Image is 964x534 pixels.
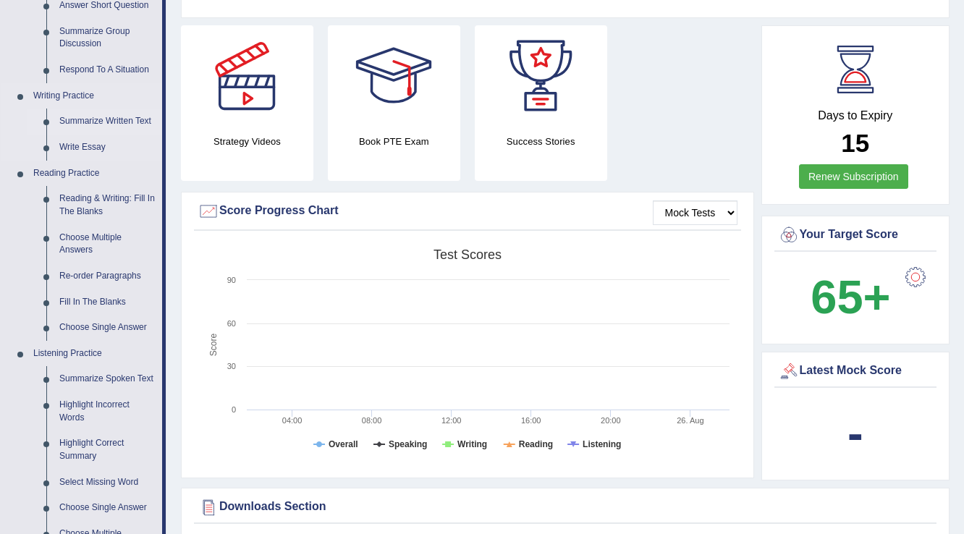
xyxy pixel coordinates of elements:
tspan: Test scores [434,247,502,262]
a: Select Missing Word [53,470,162,496]
a: Choose Multiple Answers [53,225,162,263]
a: Listening Practice [27,341,162,367]
a: Fill In The Blanks [53,289,162,315]
b: 15 [841,129,869,157]
a: Re-order Paragraphs [53,263,162,289]
h4: Days to Expiry [778,109,934,122]
text: 16:00 [521,416,541,425]
a: Write Essay [53,135,162,161]
div: Downloads Section [198,496,933,518]
a: Highlight Correct Summary [53,431,162,469]
a: Summarize Written Text [53,109,162,135]
tspan: Score [208,334,219,357]
tspan: Reading [519,439,553,449]
a: Writing Practice [27,83,162,109]
a: Renew Subscription [799,164,908,189]
h4: Book PTE Exam [328,134,460,149]
a: Choose Single Answer [53,315,162,341]
a: Summarize Group Discussion [53,19,162,57]
h4: Strategy Videos [181,134,313,149]
tspan: Listening [583,439,621,449]
text: 60 [227,319,236,328]
a: Respond To A Situation [53,57,162,83]
a: Choose Single Answer [53,495,162,521]
div: Score Progress Chart [198,200,737,222]
text: 20:00 [601,416,621,425]
text: 04:00 [282,416,303,425]
a: Highlight Incorrect Words [53,392,162,431]
h4: Success Stories [475,134,607,149]
div: Latest Mock Score [778,360,934,382]
tspan: Speaking [389,439,427,449]
div: Your Target Score [778,224,934,246]
b: 65+ [811,271,890,323]
tspan: 26. Aug [677,416,703,425]
text: 90 [227,276,236,284]
a: Summarize Spoken Text [53,366,162,392]
text: 12:00 [441,416,462,425]
text: 0 [232,405,236,414]
tspan: Writing [457,439,487,449]
b: - [847,407,863,459]
a: Reading Practice [27,161,162,187]
text: 08:00 [362,416,382,425]
tspan: Overall [329,439,358,449]
a: Reading & Writing: Fill In The Blanks [53,186,162,224]
text: 30 [227,362,236,370]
